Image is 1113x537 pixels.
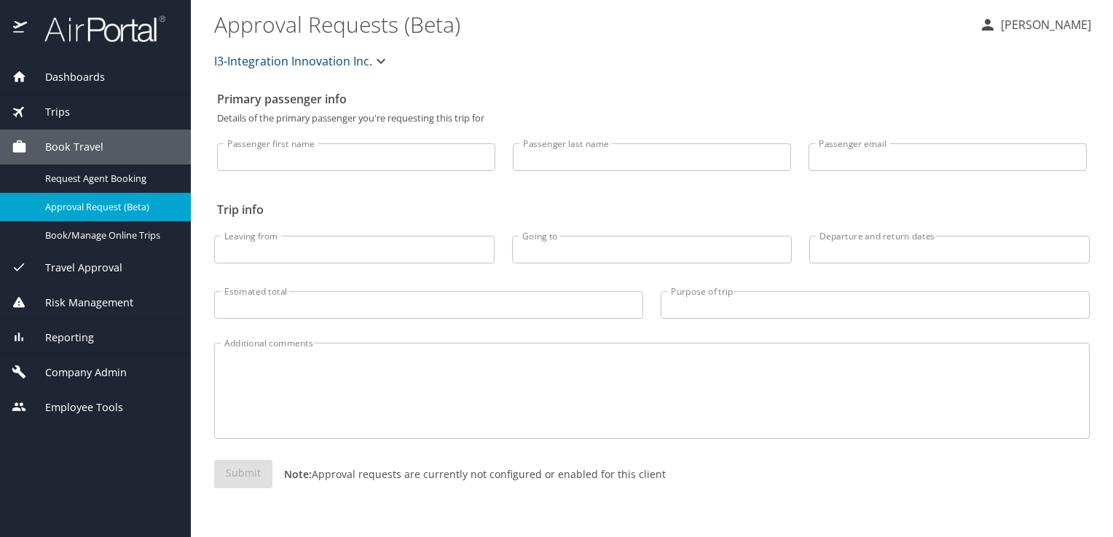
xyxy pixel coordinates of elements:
span: Reporting [27,330,94,346]
span: Travel Approval [27,260,122,276]
span: Company Admin [27,365,127,381]
span: Dashboards [27,69,105,85]
p: Details of the primary passenger you're requesting this trip for [217,114,1087,123]
span: Book Travel [27,139,103,155]
p: [PERSON_NAME] [996,16,1091,33]
h1: Approval Requests (Beta) [214,1,967,47]
button: [PERSON_NAME] [973,12,1097,38]
span: I3-Integration Innovation Inc. [214,51,372,71]
span: Employee Tools [27,399,123,415]
span: Book/Manage Online Trips [45,228,173,242]
h2: Primary passenger info [217,87,1087,111]
img: icon-airportal.png [13,15,28,43]
span: Trips [27,104,70,120]
span: Risk Management [27,295,133,311]
span: Request Agent Booking [45,172,173,186]
img: airportal-logo.png [28,15,165,43]
button: I3-Integration Innovation Inc. [208,47,396,76]
span: Approval Request (Beta) [45,200,173,214]
strong: Note: [284,467,312,481]
h2: Trip info [217,198,1087,221]
p: Approval requests are currently not configured or enabled for this client [272,466,666,482]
